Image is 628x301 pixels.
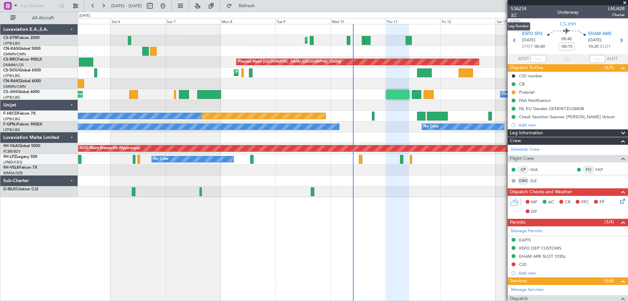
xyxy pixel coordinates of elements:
[153,154,168,164] div: No Crew
[588,44,599,50] span: 10:20
[3,58,17,62] span: CS-RRC
[3,166,37,170] a: 9H-VSLKFalcon 7X
[511,228,543,235] a: Manage Permits
[424,122,439,132] div: No Crew
[519,89,534,95] div: Prebrief
[3,73,20,78] a: LFPB/LBG
[3,68,41,72] a: CS-DOUGlobal 6500
[307,35,383,45] div: Planned Maint Mugla ([GEOGRAPHIC_DATA])
[604,64,614,71] span: (4/5)
[233,4,261,8] span: Refresh
[7,13,71,23] button: All Aircraft
[166,18,220,24] div: Sun 7
[3,166,19,170] span: 9H-VSLK
[223,1,263,11] button: Refresh
[3,68,19,72] span: CS-DOU
[441,18,496,24] div: Fri 12
[3,149,21,154] a: FCBB/BZV
[519,114,615,120] div: Check Sanction Scanner [PERSON_NAME] Volozh
[55,18,110,24] div: Fri 5
[519,81,525,87] div: CB
[3,117,20,122] a: LFPB/LBG
[79,13,90,19] div: [DATE]
[111,3,142,9] span: [DATE] - [DATE]
[596,167,610,173] a: FKP
[3,144,40,148] a: 9H-YAAGlobal 5000
[17,16,69,20] span: All Aircraft
[510,137,521,145] span: Crew
[530,178,545,184] a: ZLE
[236,68,339,78] div: Planned Maint [GEOGRAPHIC_DATA] ([GEOGRAPHIC_DATA])
[604,218,614,225] span: (3/4)
[3,58,42,62] a: CS-RRCFalcon 900LX
[583,166,594,173] div: FO
[522,44,533,50] span: ETOT
[510,129,543,137] span: Leg Information
[519,254,566,259] div: EHAM ARR SLOT 1035z
[3,79,41,83] a: CN-RAKGlobal 6000
[3,155,16,159] span: 9H-LPZ
[3,171,23,176] a: WMSA/SZB
[548,199,554,206] span: AC
[510,64,543,72] span: Dispatch To-Dos
[3,90,40,94] a: CS-JHHGlobal 6000
[519,245,561,251] div: KSFO DEP CUSTOMS
[588,37,602,44] span: [DATE]
[330,18,385,24] div: Wed 10
[3,36,40,40] a: CS-DTRFalcon 2000
[519,262,527,267] div: CID
[3,112,36,116] a: F-HECDFalcon 7X
[507,22,530,30] div: Leg Number
[511,5,527,12] span: 536234
[3,36,17,40] span: CS-DTR
[600,199,604,206] span: FP
[3,63,24,67] a: DNMM/LOS
[510,219,525,226] span: Permits
[3,155,37,159] a: 9H-LPZLegacy 500
[496,18,550,24] div: Sat 13
[518,177,529,184] div: OBX
[385,18,440,24] div: Thu 11
[3,187,16,191] span: D-IBLK
[534,44,545,50] span: 00:40
[519,73,543,79] div: CID number
[511,146,539,153] a: Schedule Crew
[3,95,20,100] a: LFPB/LBG
[518,56,529,62] span: ATOT
[3,187,38,191] a: D-IBLKCitation CJ2
[3,127,20,132] a: LFPB/LBG
[238,57,341,67] div: Planned Maint [GEOGRAPHIC_DATA] ([GEOGRAPHIC_DATA])
[3,144,18,148] span: 9H-YAA
[557,9,579,16] div: Underway
[3,84,26,89] a: GMMN/CMN
[80,143,140,153] div: AOG Maint Brazzaville (Maya-maya)
[519,98,551,103] div: FAA Notification
[220,18,275,24] div: Mon 8
[607,56,618,62] span: ALDT
[111,18,166,24] div: Sat 6
[511,287,544,293] a: Manage Services
[3,90,17,94] span: CS-JHH
[510,277,527,285] span: Services
[518,270,625,276] div: Add new
[3,47,18,51] span: CN-KAS
[531,55,546,63] input: --:--
[531,199,537,206] span: MF
[3,160,22,165] a: LFMD/CEQ
[518,166,529,173] div: CP
[530,167,545,173] a: WIA
[519,237,531,243] div: EAPIS
[522,37,535,44] span: [DATE]
[3,122,42,126] a: F-GPNJFalcon 900EX
[3,52,26,57] a: GMMN/CMN
[531,209,537,215] span: DP
[608,5,625,12] span: LMJ428
[20,1,58,11] input: Trip Number
[600,44,611,50] span: ELDT
[588,31,611,37] span: EHAM AMS
[561,36,572,43] span: 09:40
[518,122,625,128] div: Add new
[519,106,584,111] div: NL EU Gendec GENDECEU36838
[3,41,20,46] a: LFPB/LBG
[3,112,18,116] span: F-HECD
